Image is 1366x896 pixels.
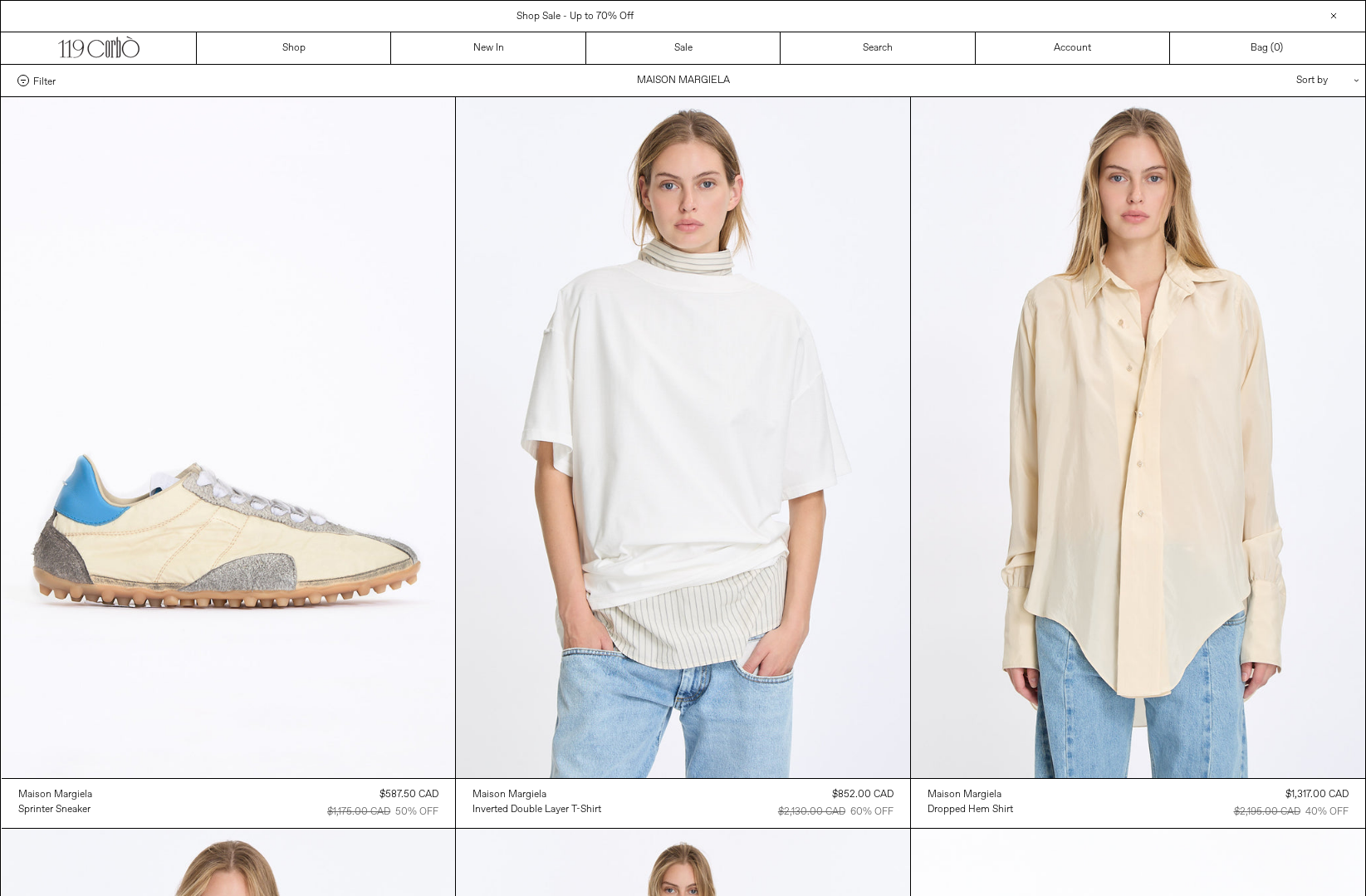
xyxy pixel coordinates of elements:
div: $1,175.00 CAD [327,805,390,820]
a: Shop Sale - Up to 70% Off [517,10,634,23]
img: Maison Margiela Inverted Double Layer T-Shirt [456,97,910,778]
a: Maison Margiela [18,787,92,802]
a: Maison Margiela [928,787,1013,802]
a: New In [391,32,585,64]
a: Account [976,32,1170,64]
a: Maison Margiela [472,787,601,802]
a: Search [781,32,975,64]
div: 50% OFF [395,805,438,820]
div: Maison Margiela [472,788,546,802]
span: Filter [33,75,56,86]
div: 40% OFF [1305,805,1349,820]
a: Bag () [1170,32,1364,64]
a: Dropped Hem Shirt [928,802,1013,817]
div: $2,195.00 CAD [1234,805,1300,820]
img: Maison Margiela Dropped Hem Shirt [911,97,1365,778]
img: Maison Margiela Sprinters Sneaker [2,97,456,778]
div: Sprinter Sneaker [18,803,91,817]
a: Inverted Double Layer T-Shirt [472,802,601,817]
div: $2,130.00 CAD [778,805,845,820]
div: 60% OFF [850,805,894,820]
div: $852.00 CAD [832,787,894,802]
div: Maison Margiela [928,788,1001,802]
a: Shop [197,32,391,64]
a: Sale [586,32,781,64]
div: $1,317.00 CAD [1285,787,1349,802]
a: Sprinter Sneaker [18,802,92,817]
div: $587.50 CAD [379,787,438,802]
div: Sort by [1199,65,1349,96]
span: 0 [1274,42,1280,55]
span: ) [1274,41,1283,56]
